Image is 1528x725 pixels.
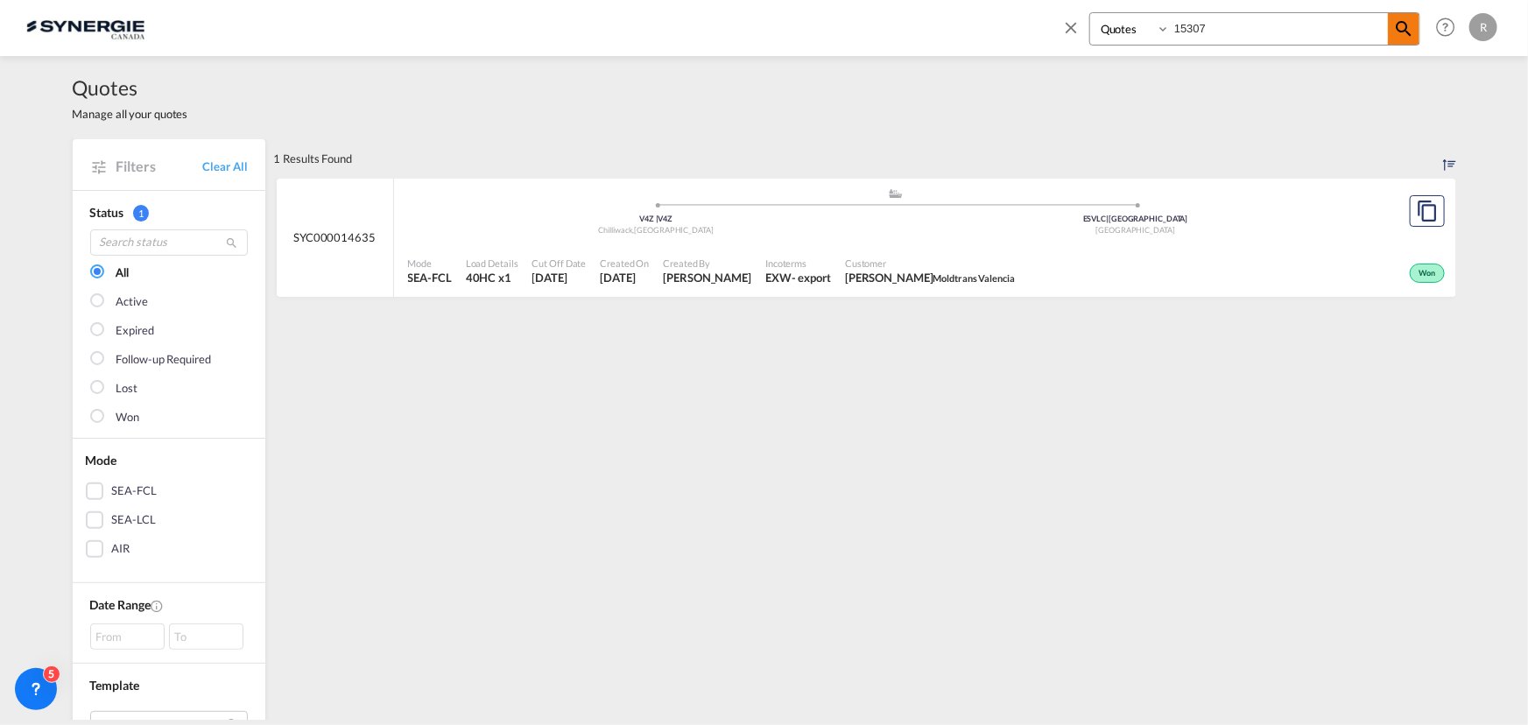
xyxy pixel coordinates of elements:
[408,270,452,285] span: SEA-FCL
[1096,225,1175,235] span: [GEOGRAPHIC_DATA]
[765,270,831,285] div: EXW export
[86,511,252,529] md-checkbox: SEA-LCL
[90,229,248,256] input: Search status
[90,205,123,220] span: Status
[112,511,156,529] div: SEA-LCL
[1388,13,1419,45] span: icon-magnify
[600,270,649,285] span: 9 Sep 2025
[277,179,1456,298] div: SYC000014635 assets/icons/custom/ship-fill.svgassets/icons/custom/roll-o-plane.svgOrigin CanadaDe...
[765,270,792,285] div: EXW
[90,623,248,650] span: From To
[466,257,518,270] span: Load Details
[1431,12,1461,42] span: Help
[1417,201,1438,222] md-icon: assets/icons/custom/copyQuote.svg
[90,678,139,693] span: Template
[293,229,376,245] span: SYC000014635
[885,189,906,198] md-icon: assets/icons/custom/ship-fill.svg
[90,597,151,612] span: Date Range
[226,236,239,250] md-icon: icon-magnify
[116,157,203,176] span: Filters
[1083,214,1188,223] span: ESVLC [GEOGRAPHIC_DATA]
[116,264,130,282] div: All
[169,623,243,650] div: To
[599,225,635,235] span: Chilliwack
[86,453,117,468] span: Mode
[845,270,1015,285] span: CRISTINA MARTI Moldtrans Valencia
[633,225,635,235] span: ,
[26,8,144,47] img: 1f56c880d42311ef80fc7dca854c8e59.png
[1106,214,1109,223] span: |
[1061,18,1081,37] md-icon: icon-close
[933,272,1015,284] span: Moldtrans Valencia
[116,322,154,340] div: Expired
[274,139,353,178] div: 1 Results Found
[1393,18,1414,39] md-icon: icon-magnify
[116,351,211,369] div: Follow-up Required
[1410,264,1445,283] div: Won
[1410,195,1445,227] button: Copy Quote
[1419,268,1440,280] span: Won
[90,204,248,222] div: Status 1
[765,257,831,270] span: Incoterms
[90,623,165,650] div: From
[202,158,247,174] a: Clear All
[133,205,149,222] span: 1
[639,214,658,223] span: V4Z
[532,257,587,270] span: Cut Off Date
[600,257,649,270] span: Created On
[116,293,148,311] div: Active
[73,74,188,102] span: Quotes
[663,257,751,270] span: Created By
[656,214,658,223] span: |
[658,214,673,223] span: V4Z
[792,270,831,285] div: - export
[86,540,252,558] md-checkbox: AIR
[116,380,138,398] div: Lost
[663,270,751,285] span: Rosa Ho
[466,270,518,285] span: 40HC x 1
[532,270,587,285] span: 9 Sep 2025
[112,540,130,558] div: AIR
[73,106,188,122] span: Manage all your quotes
[86,482,252,500] md-checkbox: SEA-FCL
[151,599,165,613] md-icon: Created On
[116,409,140,426] div: Won
[408,257,452,270] span: Mode
[845,257,1015,270] span: Customer
[1469,13,1497,41] div: R
[1431,12,1469,44] div: Help
[1170,13,1388,44] input: Enter Quotation Number
[635,225,714,235] span: [GEOGRAPHIC_DATA]
[1443,139,1456,178] div: Sort by: Created On
[1061,12,1089,54] span: icon-close
[112,482,157,500] div: SEA-FCL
